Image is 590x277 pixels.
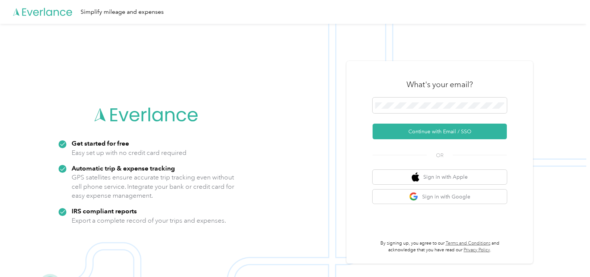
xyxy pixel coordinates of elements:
[409,192,418,201] img: google logo
[72,216,226,225] p: Export a complete record of your trips and expenses.
[373,170,507,184] button: apple logoSign in with Apple
[373,240,507,253] p: By signing up, you agree to our and acknowledge that you have read our .
[373,190,507,204] button: google logoSign in with Google
[72,164,175,172] strong: Automatic trip & expense tracking
[407,79,473,90] h3: What's your email?
[373,124,507,139] button: Continue with Email / SSO
[446,241,490,246] a: Terms and Conditions
[72,148,186,157] p: Easy set up with no credit card required
[72,173,235,200] p: GPS satellites ensure accurate trip tracking even without cell phone service. Integrate your bank...
[412,172,419,182] img: apple logo
[72,207,137,215] strong: IRS compliant reports
[427,152,453,159] span: OR
[81,7,164,17] div: Simplify mileage and expenses
[72,139,129,147] strong: Get started for free
[464,247,490,253] a: Privacy Policy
